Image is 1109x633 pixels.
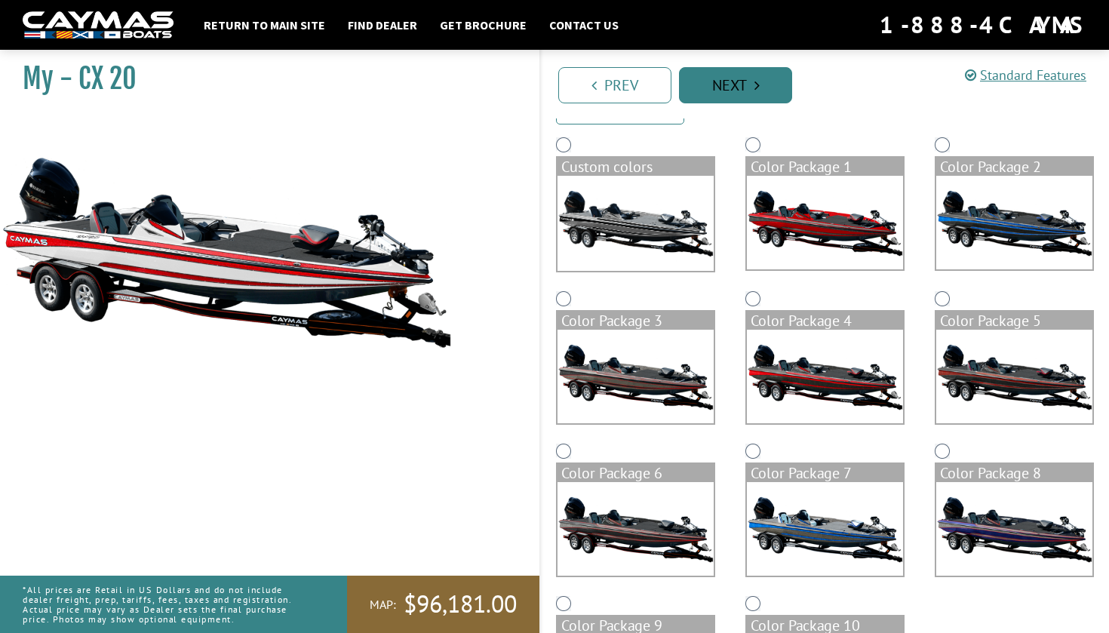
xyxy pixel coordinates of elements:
[23,11,174,39] img: white-logo-c9c8dbefe5ff5ceceb0f0178aa75bf4bb51f6bca0971e226c86eb53dfe498488.png
[554,65,1109,103] ul: Pagination
[432,15,534,35] a: Get Brochure
[747,330,903,423] img: color_package_315.png
[747,312,903,330] div: Color Package 4
[558,330,714,423] img: color_package_314.png
[936,482,1092,576] img: color_package_319.png
[747,158,903,176] div: Color Package 1
[936,312,1092,330] div: Color Package 5
[558,464,714,482] div: Color Package 6
[936,176,1092,269] img: color_package_313.png
[370,597,396,613] span: MAP:
[347,576,539,633] a: MAP:$96,181.00
[679,67,792,103] a: Next
[23,577,313,632] p: *All prices are Retail in US Dollars and do not include dealer freight, prep, tariffs, fees, taxe...
[965,66,1086,84] a: Standard Features
[747,464,903,482] div: Color Package 7
[404,588,517,620] span: $96,181.00
[936,330,1092,423] img: color_package_316.png
[196,15,333,35] a: Return to main site
[542,15,626,35] a: Contact Us
[558,158,714,176] div: Custom colors
[23,62,502,96] h1: My - CX 20
[936,158,1092,176] div: Color Package 2
[558,312,714,330] div: Color Package 3
[558,67,671,103] a: Prev
[340,15,425,35] a: Find Dealer
[936,464,1092,482] div: Color Package 8
[747,176,903,269] img: color_package_312.png
[558,176,714,271] img: cx-Base-Layer.png
[880,8,1086,41] div: 1-888-4CAYMAS
[558,482,714,576] img: color_package_317.png
[747,482,903,576] img: color_package_318.png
